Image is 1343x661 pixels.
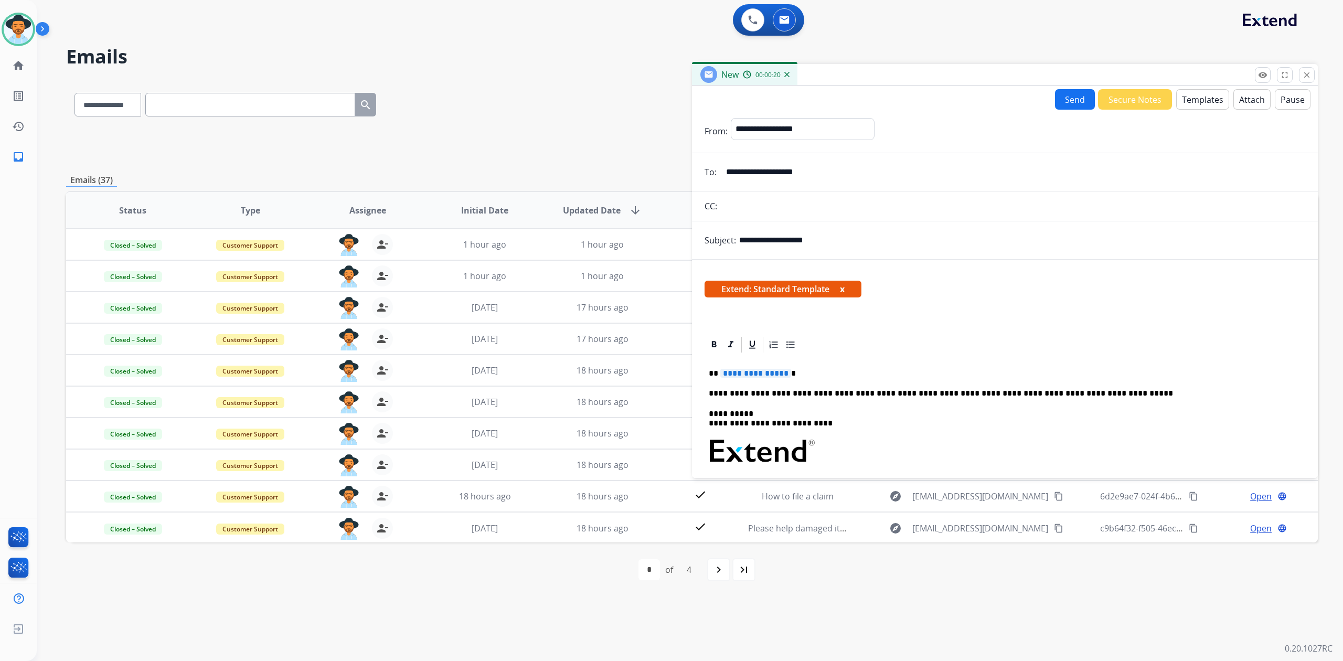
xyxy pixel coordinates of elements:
div: Italic [723,337,739,353]
span: Closed – Solved [104,524,162,535]
span: Customer Support [216,429,284,440]
span: 18 hours ago [577,491,628,502]
span: Initial Date [461,204,508,217]
span: Closed – Solved [104,429,162,440]
span: Customer Support [216,397,284,408]
span: Customer Support [216,240,284,251]
button: x [840,283,845,295]
span: 18 hours ago [577,365,628,376]
mat-icon: check [694,488,707,501]
span: 18 hours ago [577,428,628,439]
img: agent-avatar [338,391,359,413]
span: Type [241,204,260,217]
mat-icon: explore [889,522,902,535]
mat-icon: person_remove [376,364,389,377]
span: Closed – Solved [104,271,162,282]
span: 1 hour ago [463,239,506,250]
span: Extend: Standard Template [705,281,861,297]
div: Bold [706,337,722,353]
span: How to file a claim [762,491,834,502]
span: [DATE] [472,396,498,408]
mat-icon: person_remove [376,490,389,503]
span: Updated Date [563,204,621,217]
span: Customer Support [216,334,284,345]
p: Subject: [705,234,736,247]
button: Secure Notes [1098,89,1172,110]
img: agent-avatar [338,518,359,540]
mat-icon: person_remove [376,522,389,535]
p: Emails (37) [66,174,117,187]
mat-icon: language [1277,492,1287,501]
mat-icon: person_remove [376,427,389,440]
span: Customer Support [216,303,284,314]
span: 18 hours ago [577,396,628,408]
mat-icon: navigate_next [712,563,725,576]
mat-icon: search [359,99,372,111]
span: [DATE] [472,302,498,313]
span: 1 hour ago [463,270,506,282]
span: [EMAIL_ADDRESS][DOMAIN_NAME] [912,490,1048,503]
button: Templates [1176,89,1229,110]
img: agent-avatar [338,423,359,445]
mat-icon: history [12,120,25,133]
mat-icon: content_copy [1189,524,1198,533]
mat-icon: fullscreen [1280,70,1289,80]
span: [DATE] [472,365,498,376]
span: [EMAIL_ADDRESS][DOMAIN_NAME] [912,522,1048,535]
div: 4 [678,559,700,580]
div: Bullet List [783,337,798,353]
mat-icon: list_alt [12,90,25,102]
mat-icon: home [12,59,25,72]
span: Customer Support [216,460,284,471]
span: Closed – Solved [104,240,162,251]
mat-icon: check [694,520,707,533]
mat-icon: person_remove [376,333,389,345]
img: agent-avatar [338,234,359,256]
span: Closed – Solved [104,460,162,471]
p: To: [705,166,717,178]
img: agent-avatar [338,265,359,287]
span: Customer Support [216,492,284,503]
mat-icon: content_copy [1189,492,1198,501]
span: Closed – Solved [104,366,162,377]
span: [DATE] [472,333,498,345]
span: Please help damaged item [748,523,852,534]
span: 18 hours ago [577,459,628,471]
mat-icon: remove_red_eye [1258,70,1267,80]
mat-icon: person_remove [376,459,389,471]
img: avatar [4,15,33,44]
span: Closed – Solved [104,303,162,314]
img: agent-avatar [338,328,359,350]
img: agent-avatar [338,486,359,508]
span: c9b64f32-f505-46ec-b288-2075871f9751 [1100,523,1255,534]
div: Underline [744,337,760,353]
mat-icon: arrow_downward [629,204,642,217]
span: New [721,69,739,80]
span: Customer Support [216,524,284,535]
button: Send [1055,89,1095,110]
mat-icon: close [1302,70,1312,80]
img: agent-avatar [338,297,359,319]
mat-icon: person_remove [376,301,389,314]
button: Pause [1275,89,1310,110]
span: [DATE] [472,459,498,471]
mat-icon: last_page [738,563,750,576]
mat-icon: person_remove [376,238,389,251]
p: CC: [705,200,717,212]
mat-icon: language [1277,524,1287,533]
span: [DATE] [472,523,498,534]
mat-icon: content_copy [1054,524,1063,533]
p: 0.20.1027RC [1285,642,1333,655]
span: Closed – Solved [104,492,162,503]
mat-icon: person_remove [376,396,389,408]
span: Closed – Solved [104,397,162,408]
h2: Emails [66,46,1318,67]
span: 1 hour ago [581,239,624,250]
div: of [665,563,673,576]
span: Customer Support [216,366,284,377]
span: 17 hours ago [577,333,628,345]
mat-icon: inbox [12,151,25,163]
span: Assignee [349,204,386,217]
mat-icon: person_remove [376,270,389,282]
img: agent-avatar [338,454,359,476]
